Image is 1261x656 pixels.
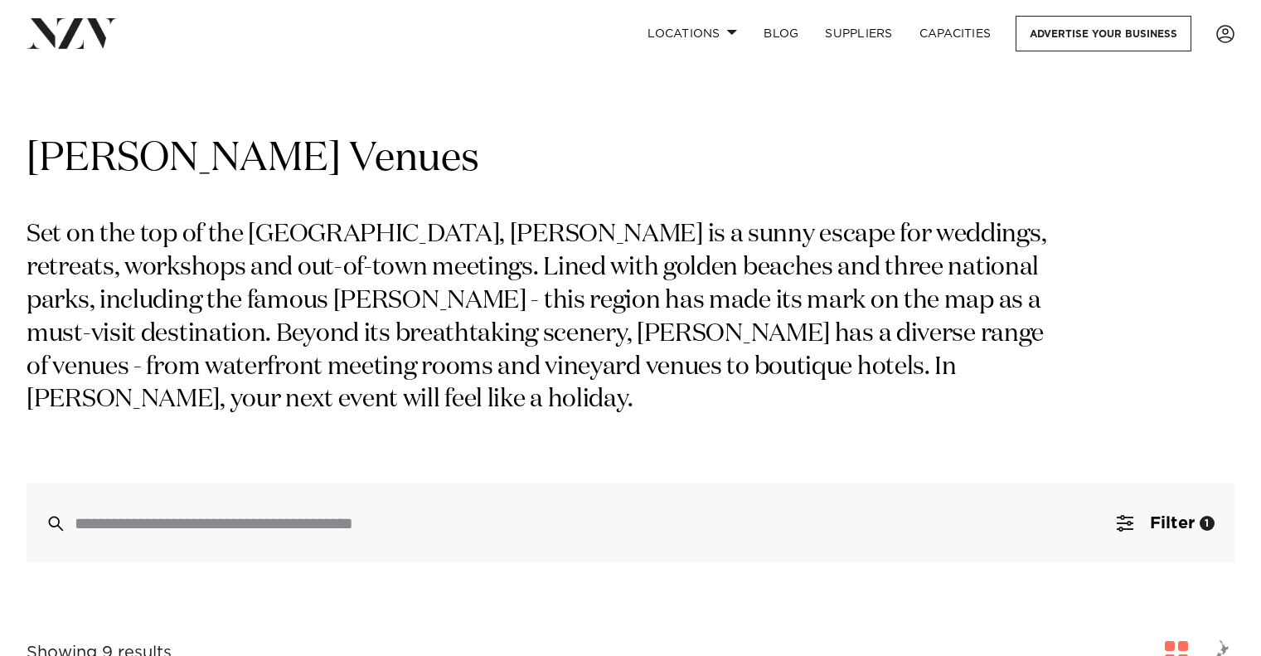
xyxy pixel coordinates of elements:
img: nzv-logo.png [27,18,117,48]
a: Capacities [906,16,1005,51]
a: SUPPLIERS [812,16,905,51]
div: 1 [1200,516,1215,531]
p: Set on the top of the [GEOGRAPHIC_DATA], [PERSON_NAME] is a sunny escape for weddings, retreats, ... [27,219,1051,417]
a: BLOG [750,16,812,51]
a: Locations [634,16,750,51]
button: Filter1 [1097,483,1234,563]
h1: [PERSON_NAME] Venues [27,134,1234,186]
a: Advertise your business [1016,16,1191,51]
span: Filter [1150,515,1195,532]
